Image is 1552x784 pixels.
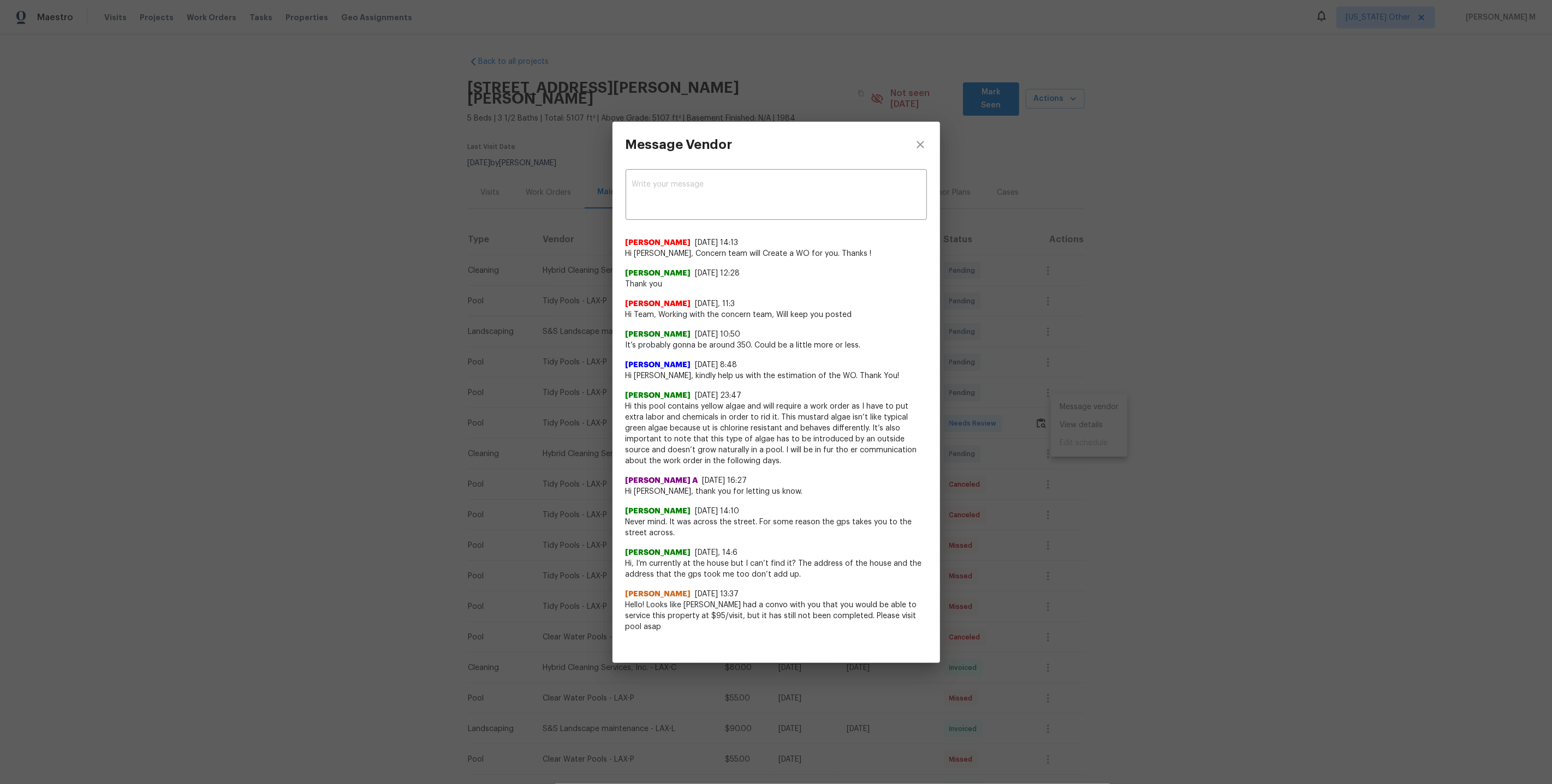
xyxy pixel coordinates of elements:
span: [DATE] 8:48 [695,361,738,369]
span: Hi this pool contains yellow algae and will require a work order as I have to put extra labor and... [626,401,927,466]
span: [DATE] 23:47 [695,392,742,399]
span: Hi [PERSON_NAME], thank you for letting us know. [626,486,927,497]
span: Hi [PERSON_NAME], kindly help us with the estimation of the WO. Thank You! [626,370,927,381]
h3: Message Vendor [626,137,733,152]
span: Hi Team, Working with the concern team, Will keep you posted [626,309,927,320]
span: Hello! Looks like [PERSON_NAME] had a convo with you that you would be able to service this prope... [626,600,927,632]
span: [PERSON_NAME] [626,329,691,340]
span: Never mind. It was across the street. For some reason the gps takes you to the street across. [626,517,927,538]
button: close [901,122,940,167]
span: [PERSON_NAME] [626,547,691,558]
span: [PERSON_NAME] [626,268,691,279]
span: [PERSON_NAME] [626,360,691,370]
span: [DATE], 14:6 [695,549,738,556]
span: [PERSON_NAME] [626,589,691,600]
span: [DATE] 14:13 [695,239,739,247]
span: [DATE] 16:27 [703,477,747,484]
span: [PERSON_NAME] [626,298,691,309]
span: [DATE], 11:3 [695,300,735,308]
span: [PERSON_NAME] [626,390,691,401]
span: [DATE] 13:37 [695,590,739,598]
span: Hi, I’m currently at the house but I can’t find it? The address of the house and the address that... [626,558,927,580]
span: It’s probably gonna be around 350. Could be a little more or less. [626,340,927,351]
span: [PERSON_NAME] [626,506,691,517]
span: [DATE] 10:50 [695,331,741,338]
span: [PERSON_NAME] A [626,475,698,486]
span: Thank you [626,279,927,290]
span: Hi [PERSON_NAME], Concern team will Create a WO for you. Thanks ! [626,248,927,259]
span: [PERSON_NAME] [626,237,691,248]
span: [DATE] 12:28 [695,270,740,277]
span: [DATE] 14:10 [695,507,740,515]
